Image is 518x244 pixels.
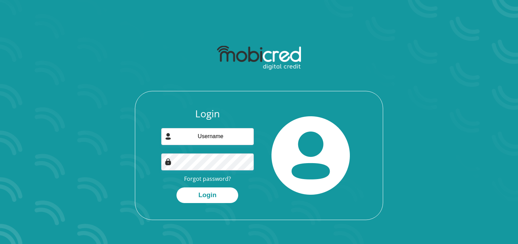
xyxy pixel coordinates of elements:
img: mobicred logo [217,46,301,70]
input: Username [161,128,254,145]
button: Login [176,187,238,203]
h3: Login [161,108,254,120]
a: Forgot password? [184,175,231,183]
img: Image [165,158,172,165]
img: user-icon image [165,133,172,140]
